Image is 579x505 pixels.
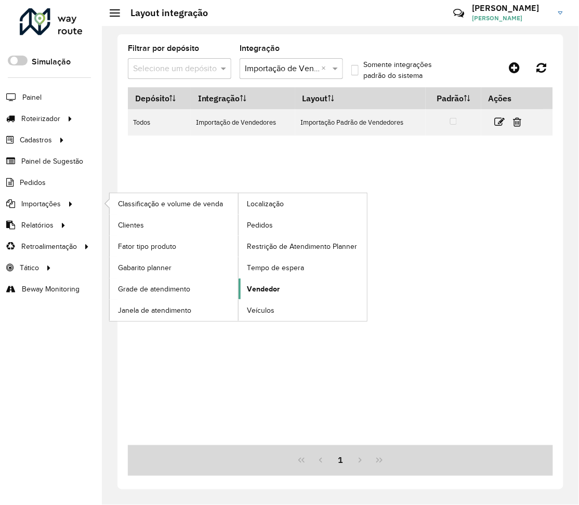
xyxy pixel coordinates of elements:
[110,215,238,235] a: Clientes
[118,305,191,316] span: Janela de atendimento
[448,2,470,24] a: Contato Rápido
[128,109,191,136] td: Todos
[240,42,280,55] label: Integração
[239,215,367,235] a: Pedidos
[21,241,77,252] span: Retroalimentação
[22,92,42,103] span: Painel
[110,236,238,257] a: Fator tipo produto
[321,62,330,75] span: Clear all
[239,278,367,299] a: Vendedor
[247,284,280,295] span: Vendedor
[20,135,52,145] span: Cadastros
[128,87,191,109] th: Depósito
[21,220,54,231] span: Relatórios
[191,109,295,136] td: Importação de Vendedores
[21,113,60,124] span: Roteirizador
[110,257,238,278] a: Gabarito planner
[118,262,172,273] span: Gabarito planner
[20,262,39,273] span: Tático
[239,193,367,214] a: Localização
[21,198,61,209] span: Importações
[128,42,199,55] label: Filtrar por depósito
[120,7,208,19] h2: Layout integração
[351,59,455,81] label: Somente integrações padrão do sistema
[247,198,284,209] span: Localização
[472,3,550,13] h3: [PERSON_NAME]
[472,14,550,23] span: [PERSON_NAME]
[110,300,238,321] a: Janela de atendimento
[247,241,357,252] span: Restrição de Atendimento Planner
[118,241,176,252] span: Fator tipo produto
[481,87,544,109] th: Ações
[239,236,367,257] a: Restrição de Atendimento Planner
[110,278,238,299] a: Grade de atendimento
[247,220,273,231] span: Pedidos
[295,87,426,109] th: Layout
[495,115,505,129] a: Editar
[239,257,367,278] a: Tempo de espera
[191,87,295,109] th: Integração
[247,262,304,273] span: Tempo de espera
[239,300,367,321] a: Veículos
[22,284,80,295] span: Beway Monitoring
[118,220,144,231] span: Clientes
[426,87,481,109] th: Padrão
[20,177,46,188] span: Pedidos
[247,305,274,316] span: Veículos
[514,115,522,129] a: Excluir
[21,156,83,167] span: Painel de Sugestão
[331,450,350,470] button: 1
[32,56,71,68] label: Simulação
[118,198,223,209] span: Classificação e volume de venda
[118,284,190,295] span: Grade de atendimento
[295,109,426,136] td: Importação Padrão de Vendedores
[110,193,238,214] a: Classificação e volume de venda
